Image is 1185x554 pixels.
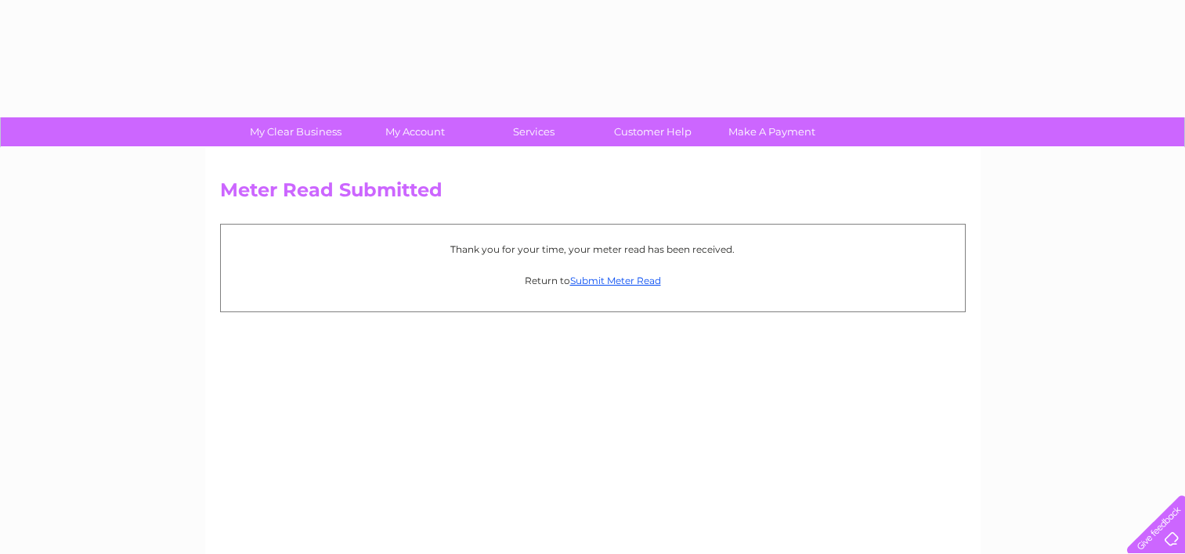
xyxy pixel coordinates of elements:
[707,117,836,146] a: Make A Payment
[570,275,661,286] a: Submit Meter Read
[588,117,717,146] a: Customer Help
[231,117,360,146] a: My Clear Business
[469,117,598,146] a: Services
[220,179,966,209] h2: Meter Read Submitted
[350,117,479,146] a: My Account
[229,273,957,288] p: Return to
[229,242,957,257] p: Thank you for your time, your meter read has been received.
